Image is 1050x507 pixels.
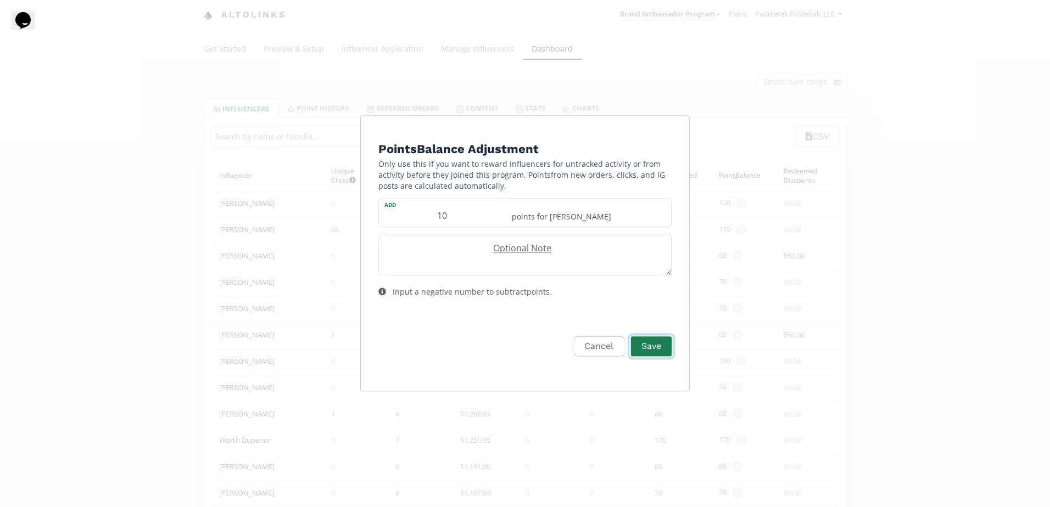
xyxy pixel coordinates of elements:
label: Optional Note [379,242,660,255]
div: points for [PERSON_NAME] [505,199,671,227]
button: Cancel [574,336,624,357]
button: Save [629,335,673,358]
label: Add [379,199,505,209]
iframe: chat widget [11,11,46,44]
div: Input a negative number to subtract points . [393,286,552,297]
p: Only use this if you want to reward influencers for untracked activity or from activity before th... [378,159,672,191]
h4: Points Balance Adjustment [378,140,672,159]
div: Edit Program [360,115,690,391]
